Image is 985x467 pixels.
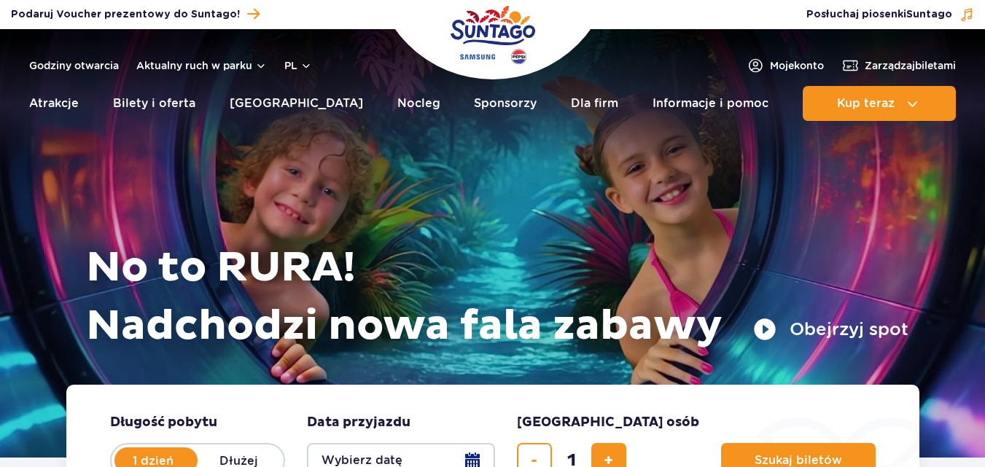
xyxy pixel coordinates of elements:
span: Szukaj biletów [755,454,842,467]
a: Mojekonto [747,57,824,74]
span: Podaruj Voucher prezentowy do Suntago! [11,7,240,22]
span: Suntago [906,9,952,20]
button: Obejrzyj spot [753,318,908,341]
span: Data przyjazdu [307,414,410,431]
a: Dla firm [571,86,618,121]
a: Sponsorzy [474,86,537,121]
a: Atrakcje [29,86,79,121]
span: Zarządzaj biletami [865,58,956,73]
span: Kup teraz [837,97,895,110]
a: Godziny otwarcia [29,58,119,73]
a: Zarządzajbiletami [841,57,956,74]
button: Kup teraz [803,86,956,121]
button: Posłuchaj piosenkiSuntago [806,7,974,22]
a: [GEOGRAPHIC_DATA] [230,86,363,121]
a: Informacje i pomoc [653,86,768,121]
span: Długość pobytu [110,414,217,431]
a: Nocleg [397,86,440,121]
a: Podaruj Voucher prezentowy do Suntago! [11,4,260,24]
h1: No to RURA! Nadchodzi nowa fala zabawy [86,239,908,356]
button: Aktualny ruch w parku [136,60,267,71]
button: pl [284,58,312,73]
span: Moje konto [770,58,824,73]
span: [GEOGRAPHIC_DATA] osób [517,414,699,431]
span: Posłuchaj piosenki [806,7,952,22]
a: Bilety i oferta [113,86,195,121]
